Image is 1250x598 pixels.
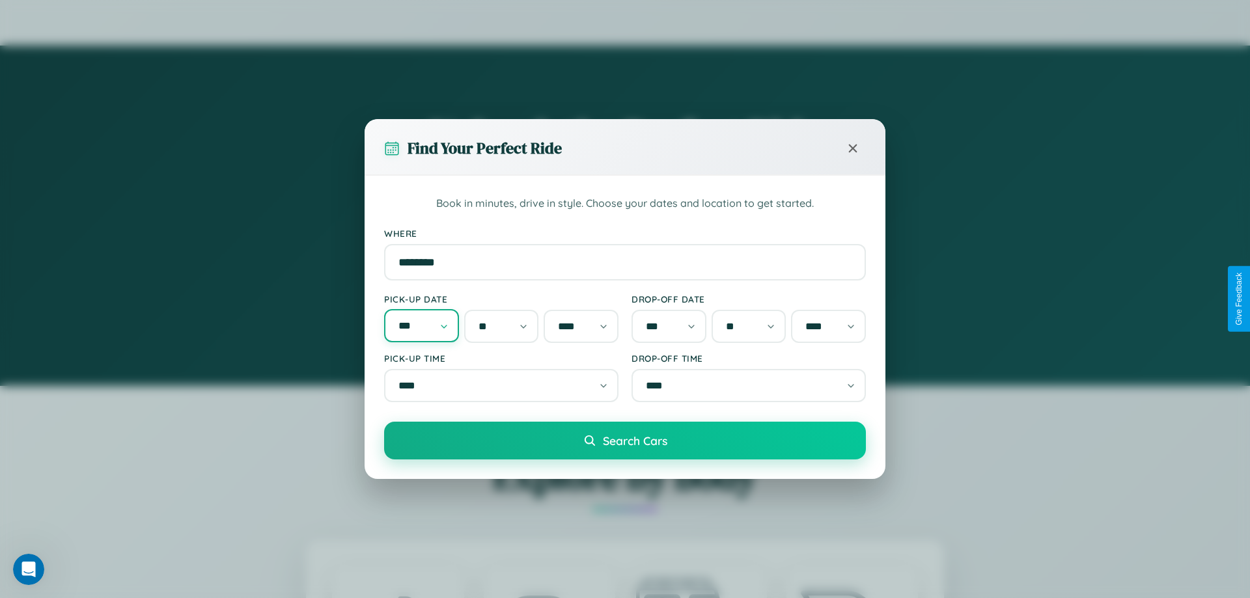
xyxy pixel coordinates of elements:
[384,195,866,212] p: Book in minutes, drive in style. Choose your dates and location to get started.
[632,353,866,364] label: Drop-off Time
[632,293,866,305] label: Drop-off Date
[603,433,667,448] span: Search Cars
[384,293,618,305] label: Pick-up Date
[384,353,618,364] label: Pick-up Time
[408,137,562,159] h3: Find Your Perfect Ride
[384,422,866,459] button: Search Cars
[384,228,866,239] label: Where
